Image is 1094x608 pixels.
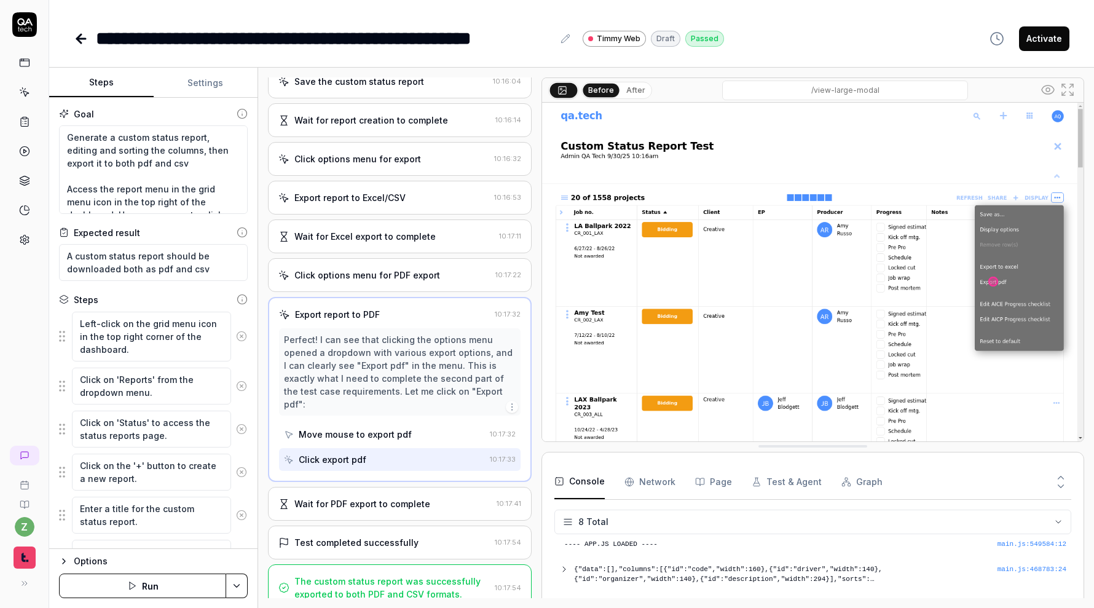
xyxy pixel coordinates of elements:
button: Settings [154,68,258,98]
div: Suggestions [59,311,248,362]
button: Remove step [231,546,252,570]
time: 10:17:54 [495,583,521,592]
button: Before [583,83,619,97]
time: 10:17:41 [497,499,521,508]
button: z [15,517,34,537]
button: Steps [49,68,154,98]
div: The custom status report was successfully exported to both PDF and CSV formats. [294,575,490,601]
button: Options [59,554,248,569]
a: New conversation [10,446,39,465]
button: Graph [841,465,883,499]
time: 10:16:04 [493,77,521,85]
button: Activate [1019,26,1069,51]
button: Network [624,465,675,499]
a: Book a call with us [5,470,44,490]
button: Click export pdf10:17:33 [279,448,521,471]
button: Test & Agent [752,465,822,499]
button: main.js:468783:24 [998,564,1066,575]
time: 10:16:32 [494,154,521,163]
div: Perfect! I can see that clicking the options menu opened a dropdown with various export options, ... [284,333,516,411]
time: 10:17:32 [495,310,521,318]
time: 10:17:22 [495,270,521,279]
span: Timmy Web [597,33,640,44]
div: Suggestions [59,410,248,448]
img: Screenshot [542,103,1084,441]
time: 10:16:53 [494,193,521,202]
div: Save the custom status report [294,75,424,88]
div: Suggestions [59,539,248,577]
button: Console [554,465,605,499]
button: Move mouse to export pdf10:17:32 [279,423,521,446]
button: Remove step [231,503,252,527]
div: Wait for Excel export to complete [294,230,436,243]
pre: ---- APP.JS LOADED ---- [564,539,1066,550]
time: 10:17:11 [499,232,521,240]
div: Click options menu for export [294,152,421,165]
button: Remove step [231,374,252,398]
button: Show all interative elements [1038,80,1058,100]
div: Move mouse to export pdf [299,428,412,441]
time: 10:17:32 [490,430,516,438]
button: Remove step [231,417,252,441]
a: Timmy Web [583,30,646,47]
button: After [621,84,650,97]
div: Export report to Excel/CSV [294,191,406,204]
div: Draft [651,31,680,47]
div: Options [74,554,248,569]
button: Open in full screen [1058,80,1077,100]
time: 10:16:14 [495,116,521,124]
img: Timmy Logo [14,547,36,569]
div: Wait for PDF export to complete [294,497,430,510]
div: Steps [74,293,98,306]
button: Page [695,465,732,499]
time: 10:17:33 [490,455,516,464]
div: Suggestions [59,496,248,534]
button: Remove step [231,324,252,349]
div: Click options menu for PDF export [294,269,440,282]
div: Suggestions [59,367,248,405]
button: View version history [982,26,1012,51]
div: Expected result [74,226,140,239]
time: 10:17:54 [495,538,521,547]
div: Passed [685,31,724,47]
div: Goal [74,108,94,120]
div: Test completed successfully [294,536,419,549]
div: Click export pdf [299,453,366,466]
pre: {"data":[],"columns":[{"id":"code","width":160},{"id":"driver","width":140},{"id":"organizer","wi... [574,564,998,585]
div: main.js : 549584 : 12 [998,539,1066,550]
div: Export report to PDF [295,308,380,321]
button: Timmy Logo [5,537,44,571]
div: main.js : 468783 : 24 [998,564,1066,575]
a: Documentation [5,490,44,510]
div: Wait for report creation to complete [294,114,448,127]
div: Suggestions [59,453,248,491]
button: main.js:549584:12 [998,539,1066,550]
button: Remove step [231,460,252,484]
button: Run [59,574,226,598]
